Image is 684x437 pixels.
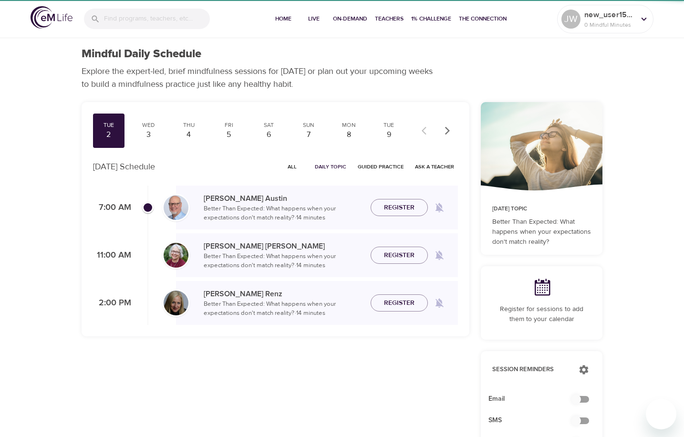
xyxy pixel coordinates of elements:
p: 7:00 AM [93,201,131,214]
p: 2:00 PM [93,297,131,310]
div: Sun [297,121,321,129]
span: Guided Practice [358,162,404,171]
p: [DATE] Schedule [93,160,155,173]
iframe: Button to launch messaging window [646,399,676,429]
div: 9 [377,129,401,140]
div: JW [561,10,580,29]
button: Daily Topic [311,159,350,174]
p: Better Than Expected: What happens when your expectations don't match reality? · 14 minutes [204,204,363,223]
p: 11:00 AM [93,249,131,262]
h1: Mindful Daily Schedule [82,47,201,61]
div: 5 [217,129,241,140]
p: [DATE] Topic [492,205,591,213]
div: Tue [377,121,401,129]
span: Teachers [375,14,404,24]
p: Better Than Expected: What happens when your expectations don't match reality? · 14 minutes [204,300,363,318]
span: The Connection [459,14,507,24]
p: Register for sessions to add them to your calendar [492,304,591,324]
button: All [277,159,307,174]
div: 2 [97,129,121,140]
div: Tue [97,121,121,129]
p: Better Than Expected: What happens when your expectations don't match reality? [492,217,591,247]
span: Email [488,394,580,404]
div: Thu [177,121,201,129]
div: Sat [257,121,281,129]
img: Jim_Austin_Headshot_min.jpg [164,195,188,220]
span: Remind me when a class goes live every Tuesday at 2:00 PM [428,291,451,314]
p: Explore the expert-led, brief mindfulness sessions for [DATE] or plan out your upcoming weeks to ... [82,65,439,91]
span: On-Demand [333,14,367,24]
div: 3 [137,129,161,140]
div: 4 [177,129,201,140]
span: 1% Challenge [411,14,451,24]
div: 8 [337,129,361,140]
p: Session Reminders [492,365,569,375]
p: 0 Mindful Minutes [584,21,635,29]
span: Home [272,14,295,24]
span: Remind me when a class goes live every Tuesday at 7:00 AM [428,196,451,219]
p: [PERSON_NAME] Renz [204,288,363,300]
img: logo [31,6,73,29]
span: Ask a Teacher [415,162,454,171]
img: Diane_Renz-min.jpg [164,291,188,315]
p: [PERSON_NAME] [PERSON_NAME] [204,240,363,252]
p: new_user1566398462 [584,9,635,21]
div: Fri [217,121,241,129]
span: Remind me when a class goes live every Tuesday at 11:00 AM [428,244,451,267]
span: Register [384,297,415,309]
button: Register [371,199,428,217]
span: All [280,162,303,171]
button: Register [371,247,428,264]
span: SMS [488,416,580,426]
button: Ask a Teacher [411,159,458,174]
span: Daily Topic [315,162,346,171]
span: Register [384,202,415,214]
p: Better Than Expected: What happens when your expectations don't match reality? · 14 minutes [204,252,363,271]
input: Find programs, teachers, etc... [104,9,210,29]
span: Register [384,250,415,261]
div: Wed [137,121,161,129]
div: 7 [297,129,321,140]
button: Guided Practice [354,159,407,174]
p: [PERSON_NAME] Austin [204,193,363,204]
button: Register [371,294,428,312]
div: 6 [257,129,281,140]
img: Bernice_Moore_min.jpg [164,243,188,268]
span: Live [302,14,325,24]
div: Mon [337,121,361,129]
